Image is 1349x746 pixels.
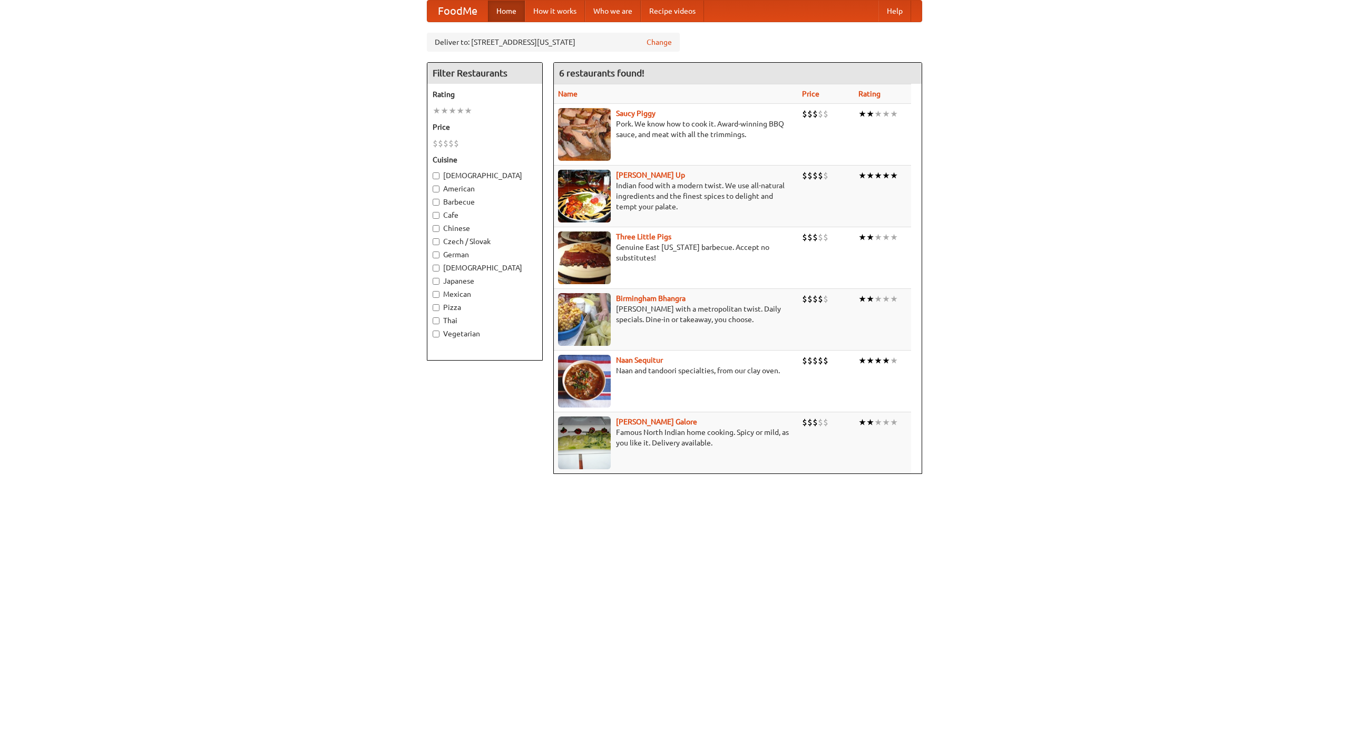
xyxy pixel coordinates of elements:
[858,293,866,305] li: ★
[558,180,794,212] p: Indian food with a modern twist. We use all-natural ingredients and the finest spices to delight ...
[813,170,818,181] li: $
[558,231,611,284] img: littlepigs.jpg
[616,109,656,118] a: Saucy Piggy
[433,302,537,313] label: Pizza
[433,225,439,232] input: Chinese
[813,416,818,428] li: $
[558,170,611,222] img: curryup.jpg
[433,154,537,165] h5: Cuisine
[890,231,898,243] li: ★
[890,416,898,428] li: ★
[433,276,537,286] label: Japanese
[433,199,439,206] input: Barbecue
[443,138,448,149] li: $
[823,293,828,305] li: $
[525,1,585,22] a: How it works
[818,293,823,305] li: $
[823,231,828,243] li: $
[641,1,704,22] a: Recipe videos
[433,265,439,272] input: [DEMOGRAPHIC_DATA]
[866,355,874,366] li: ★
[433,212,439,219] input: Cafe
[818,231,823,243] li: $
[866,416,874,428] li: ★
[858,416,866,428] li: ★
[858,355,866,366] li: ★
[807,170,813,181] li: $
[427,63,542,84] h4: Filter Restaurants
[858,231,866,243] li: ★
[647,37,672,47] a: Change
[585,1,641,22] a: Who we are
[802,108,807,120] li: $
[616,418,697,426] a: [PERSON_NAME] Galore
[433,251,439,258] input: German
[802,416,807,428] li: $
[433,331,439,337] input: Vegetarian
[433,105,441,117] li: ★
[433,172,439,179] input: [DEMOGRAPHIC_DATA]
[448,138,454,149] li: $
[558,304,794,325] p: [PERSON_NAME] with a metropolitan twist. Daily specials. Dine-in or takeaway, you choose.
[866,170,874,181] li: ★
[559,68,644,78] ng-pluralize: 6 restaurants found!
[454,138,459,149] li: $
[802,293,807,305] li: $
[441,105,448,117] li: ★
[807,293,813,305] li: $
[813,355,818,366] li: $
[616,356,663,364] a: Naan Sequitur
[866,231,874,243] li: ★
[433,328,537,339] label: Vegetarian
[882,231,890,243] li: ★
[823,170,828,181] li: $
[558,293,611,346] img: bhangra.jpg
[823,108,828,120] li: $
[823,355,828,366] li: $
[433,186,439,192] input: American
[464,105,472,117] li: ★
[433,122,537,132] h5: Price
[807,231,813,243] li: $
[433,183,537,194] label: American
[882,170,890,181] li: ★
[874,170,882,181] li: ★
[874,231,882,243] li: ★
[813,108,818,120] li: $
[890,108,898,120] li: ★
[890,170,898,181] li: ★
[807,108,813,120] li: $
[488,1,525,22] a: Home
[813,231,818,243] li: $
[558,108,611,161] img: saucy.jpg
[858,170,866,181] li: ★
[874,416,882,428] li: ★
[818,108,823,120] li: $
[433,289,537,299] label: Mexican
[616,294,686,303] a: Birmingham Bhangra
[882,108,890,120] li: ★
[882,293,890,305] li: ★
[890,293,898,305] li: ★
[558,242,794,263] p: Genuine East [US_STATE] barbecue. Accept no substitutes!
[807,416,813,428] li: $
[866,108,874,120] li: ★
[616,171,685,179] b: [PERSON_NAME] Up
[433,210,537,220] label: Cafe
[878,1,911,22] a: Help
[813,293,818,305] li: $
[433,249,537,260] label: German
[802,90,819,98] a: Price
[802,170,807,181] li: $
[558,355,611,408] img: naansequitur.jpg
[616,232,671,241] a: Three Little Pigs
[433,317,439,324] input: Thai
[433,304,439,311] input: Pizza
[448,105,456,117] li: ★
[866,293,874,305] li: ★
[890,355,898,366] li: ★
